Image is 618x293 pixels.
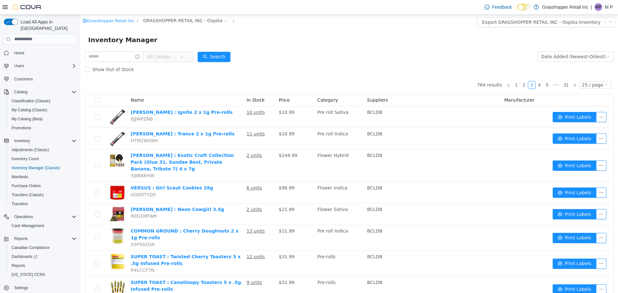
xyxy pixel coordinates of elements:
[12,223,44,228] span: Cash Management
[595,3,601,11] span: MP
[472,119,516,129] button: icon: printerPrint Labels
[29,116,45,132] img: TRYGG : Trance 2 x 1g Pre-rolls hero shot
[9,146,51,154] a: Adjustments (Classic)
[9,97,77,105] span: Classification (Classic)
[166,83,184,88] span: In Stock
[18,19,77,32] span: Load All Apps in [GEOGRAPHIC_DATA]
[9,155,42,163] a: Inventory Count
[287,239,302,244] span: BCLDB
[9,52,56,57] span: Show Out of Stock
[50,95,152,100] a: [PERSON_NAME] : Ignite 2 x 1g Pre-rolls
[14,214,33,219] span: Operations
[6,190,79,199] button: Transfers (Classic)
[234,92,284,113] td: Pre roll Sativa
[472,244,516,254] button: icon: printerPrint Labels
[12,107,47,113] span: My Catalog (Classic)
[12,254,37,259] span: Dashboards
[6,221,79,230] button: Cash Management
[6,96,79,105] button: Classification (Classic)
[14,138,30,143] span: Inventory
[471,66,481,74] span: •••
[12,75,77,83] span: Customers
[9,200,30,208] a: Transfers
[198,170,214,176] span: $98.99
[463,67,470,74] a: 5
[526,40,529,44] i: icon: down
[29,239,45,255] img: SUPER TOAST : Twisted Cherry Toasters 5 x .5g Infused Pre-rolls hero shot
[1,48,79,58] button: Home
[12,192,44,197] span: Transfers (Classic)
[237,83,257,88] span: Category
[542,3,588,11] p: Grasshopper Retail Inc
[63,2,142,9] span: GRASSHOPPER RETAIL INC - Ospika
[287,95,302,100] span: BCLDB
[9,182,43,190] a: Purchase Orders
[287,214,302,219] span: BCLDB
[595,3,602,11] div: M P
[424,83,454,88] span: Manufacturer
[287,265,302,270] span: BCLDB
[440,66,447,74] li: 2
[117,37,150,47] button: icon: searchSearch
[12,263,25,268] span: Reports
[287,170,302,176] span: BCLDB
[12,125,31,131] span: Promotions
[455,66,463,74] li: 4
[166,116,184,122] u: 11 units
[166,170,182,176] u: 6 units
[12,183,41,188] span: Purchase Orders
[152,4,154,8] span: /
[50,199,77,204] span: R0G1MFWR
[198,214,214,219] span: $11.99
[1,136,79,145] button: Inventory
[234,113,284,135] td: Pre roll Indica
[50,177,75,182] span: UQQ0TYQ5
[50,239,160,251] a: SUPER TOAST : Twisted Cherry Toasters 5 x .5g Infused Pre-rolls
[234,167,284,189] td: Flower Indica
[50,214,158,225] a: COMMON GROUND : Cherry Doughnuts 2 x 1g Pre-rolls
[2,4,6,8] i: icon: shop
[9,97,53,105] a: Classification (Classic)
[9,182,77,190] span: Purchase Orders
[6,261,79,270] button: Reports
[12,213,36,221] button: Operations
[12,235,30,243] button: Reports
[9,164,62,172] a: Inventory Manager (Classic)
[492,69,496,72] i: icon: right
[29,213,45,229] img: COMMON GROUND : Cherry Doughnuts 2 x 1g Pre-rolls hero shot
[50,170,133,176] a: VERSUS : Girl Scout Cookies 28g
[472,194,516,205] button: icon: printerPrint Labels
[9,124,77,132] span: Promotions
[198,239,214,244] span: $31.99
[516,97,526,107] button: icon: ellipsis
[448,67,455,74] a: 3
[12,284,31,292] a: Settings
[516,119,526,129] button: icon: ellipsis
[166,214,184,219] u: 13 units
[9,173,31,181] a: Manifests
[516,270,526,280] button: icon: ellipsis
[198,95,214,100] span: $10.99
[12,201,28,206] span: Transfers
[166,239,184,244] u: 12 units
[166,192,182,197] u: 2 units
[9,222,77,230] span: Cash Management
[424,66,432,74] li: Previous Page
[525,2,535,13] button: icon: ellipsis
[234,135,284,167] td: Flower Hybrid
[12,235,77,243] span: Reports
[1,61,79,70] button: Users
[463,66,471,74] li: 5
[6,163,79,172] button: Inventory Manager (Classic)
[12,272,45,277] span: [US_STATE] CCRS
[56,4,58,8] span: /
[9,173,77,181] span: Manifests
[426,69,430,72] i: icon: left
[516,218,526,228] button: icon: ellipsis
[14,285,28,290] span: Settings
[50,227,74,232] span: X5P502GA
[14,89,27,95] span: Catalog
[12,165,60,170] span: Inventory Manager (Classic)
[1,74,79,84] button: Customers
